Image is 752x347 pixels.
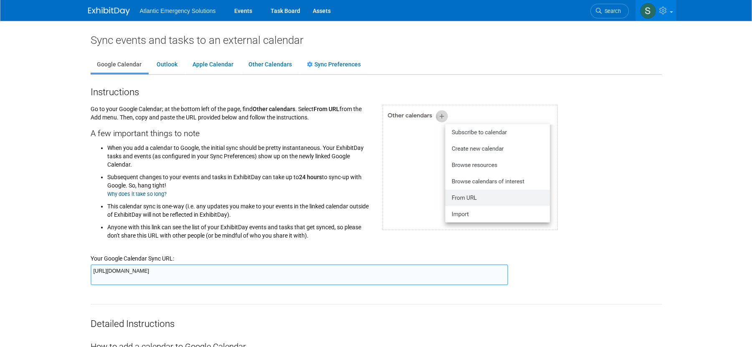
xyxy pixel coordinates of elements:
span: Other calendars [253,106,295,112]
a: Sync Preferences [301,57,367,73]
div: Detailed Instructions [91,304,662,330]
span: From URL [314,106,339,112]
div: Your Google Calendar Sync URL: [91,244,662,263]
textarea: [URL][DOMAIN_NAME] [91,264,508,285]
span: 24 hours [299,174,322,180]
span: Search [602,8,621,14]
div: Instructions [91,83,662,99]
a: Other Calendars [242,57,298,73]
li: This calendar sync is one-way (i.e. any updates you make to your events in the linked calendar ou... [107,198,370,219]
div: Sync events and tasks to an external calendar [91,33,662,47]
div: Go to your Google Calendar; at the bottom left of the page, find . Select from the Add menu. Then... [84,99,376,244]
a: Google Calendar [91,57,148,73]
li: When you add a calendar to Google, the initial sync should be pretty instantaneous. Your ExhibitD... [107,142,370,169]
img: Stephanie Hood [640,3,656,19]
a: Outlook [150,57,184,73]
img: ExhibitDay [88,7,130,15]
a: Search [590,4,629,18]
span: Atlantic Emergency Solutions [140,8,216,14]
li: Anyone with this link can see the list of your ExhibitDay events and tasks that get synced, so pl... [107,219,370,240]
img: Google Calendar screen shot for adding external calendar [382,105,558,230]
li: Subsequent changes to your events and tasks in ExhibitDay can take up to to sync-up with Google. ... [107,169,370,198]
a: Apple Calendar [186,57,240,73]
div: A few important things to note [91,122,370,139]
a: Why does it take so long? [107,191,167,197]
